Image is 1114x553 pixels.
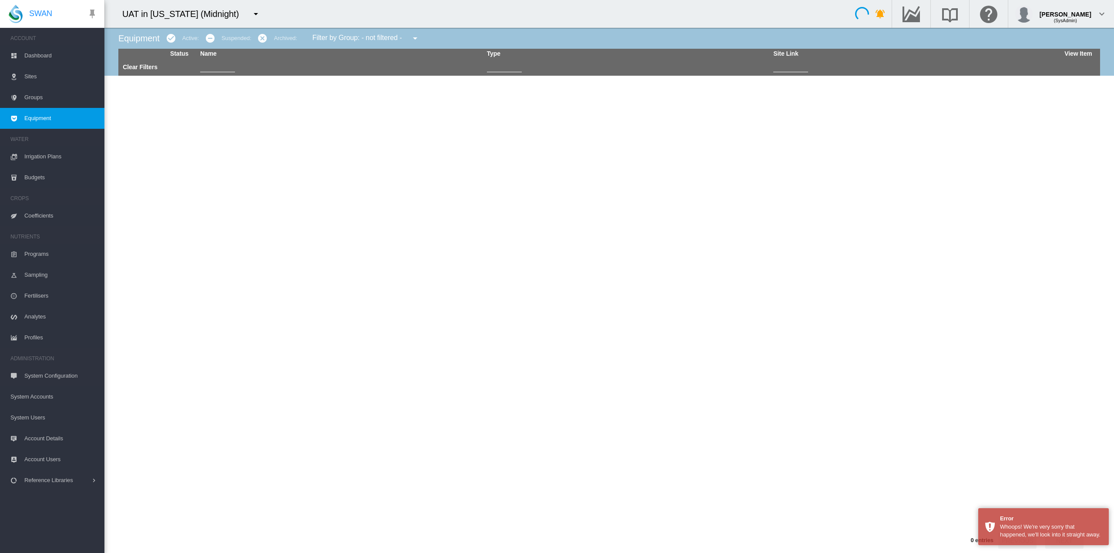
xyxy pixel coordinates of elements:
md-icon: icon-minus-circle [205,33,215,44]
div: Suspended: [221,34,251,42]
th: Site Link [770,49,1057,59]
md-icon: Search the knowledge base [940,9,960,19]
div: [PERSON_NAME] [1040,7,1091,15]
div: Whoops! We're very sorry that happened, we'll look into it straight away. [1000,523,1102,539]
span: Account Details [24,428,97,449]
md-icon: icon-pin [87,9,97,19]
img: profile.jpg [1015,5,1033,23]
span: Budgets [24,167,97,188]
span: NUTRIENTS [10,230,97,244]
button: icon-menu-down [247,5,265,23]
md-icon: icon-menu-down [410,33,420,44]
span: Irrigation Plans [24,146,97,167]
span: Account Users [24,449,97,470]
div: Error [1000,515,1102,523]
md-icon: icon-menu-down [251,9,261,19]
span: WATER [10,132,97,146]
md-icon: icon-cancel [257,33,268,44]
span: Sites [24,66,97,87]
span: SWAN [29,8,52,19]
span: System Configuration [24,365,97,386]
span: ACCOUNT [10,31,97,45]
md-icon: icon-chevron-down [1097,9,1107,19]
span: Profiles [24,327,97,348]
span: Analytes [24,306,97,327]
button: icon-bell-ring [872,5,889,23]
div: Filter by Group: - not filtered - [306,30,426,47]
span: 0 entries [970,537,993,543]
span: System Accounts [10,386,97,407]
md-icon: icon-checkbox-marked-circle [166,33,176,44]
span: Equipment [24,108,97,129]
span: Groups [24,87,97,108]
a: Status [170,50,188,57]
span: Coefficients [24,205,97,226]
div: Error Whoops! We're very sorry that happened, we'll look into it straight away. [978,508,1109,545]
span: CROPS [10,191,97,205]
div: UAT in [US_STATE] (Midnight) [122,8,247,20]
span: Dashboard [24,45,97,66]
span: System Users [10,407,97,428]
button: icon-minus-circle [201,30,219,47]
a: Clear Filters [123,64,158,70]
div: Archived: [274,34,297,42]
a: Name [200,50,217,57]
span: (SysAdmin) [1054,18,1077,23]
md-icon: Go to the Data Hub [901,9,922,19]
img: SWAN-Landscape-Logo-Colour-drop.png [9,5,23,23]
th: View Item [1057,49,1100,59]
div: Active: [182,34,199,42]
span: ADMINISTRATION [10,352,97,365]
span: Fertilisers [24,285,97,306]
md-icon: Click here for help [978,9,999,19]
md-icon: icon-bell-ring [875,9,886,19]
button: icon-cancel [254,30,271,47]
button: icon-menu-down [406,30,424,47]
button: icon-checkbox-marked-circle [162,30,180,47]
span: Equipment [118,34,160,43]
a: Type [487,50,500,57]
span: Sampling [24,265,97,285]
span: Reference Libraries [24,470,91,491]
span: Programs [24,244,97,265]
